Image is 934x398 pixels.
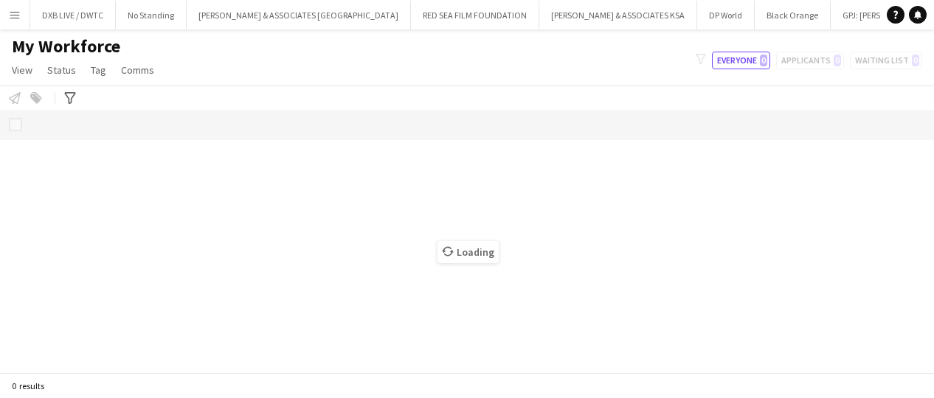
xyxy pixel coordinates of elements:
a: View [6,60,38,80]
span: Loading [437,241,499,263]
span: Tag [91,63,106,77]
button: No Standing [116,1,187,29]
button: DXB LIVE / DWTC [30,1,116,29]
span: 0 [760,55,767,66]
button: RED SEA FILM FOUNDATION [411,1,539,29]
button: Everyone0 [712,52,770,69]
span: Comms [121,63,154,77]
button: DP World [697,1,755,29]
span: My Workforce [12,35,120,57]
span: Status [47,63,76,77]
span: View [12,63,32,77]
a: Comms [115,60,160,80]
a: Status [41,60,82,80]
a: Tag [85,60,112,80]
app-action-btn: Advanced filters [61,89,79,107]
button: [PERSON_NAME] & ASSOCIATES [GEOGRAPHIC_DATA] [187,1,411,29]
button: [PERSON_NAME] & ASSOCIATES KSA [539,1,697,29]
button: Black Orange [755,1,831,29]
